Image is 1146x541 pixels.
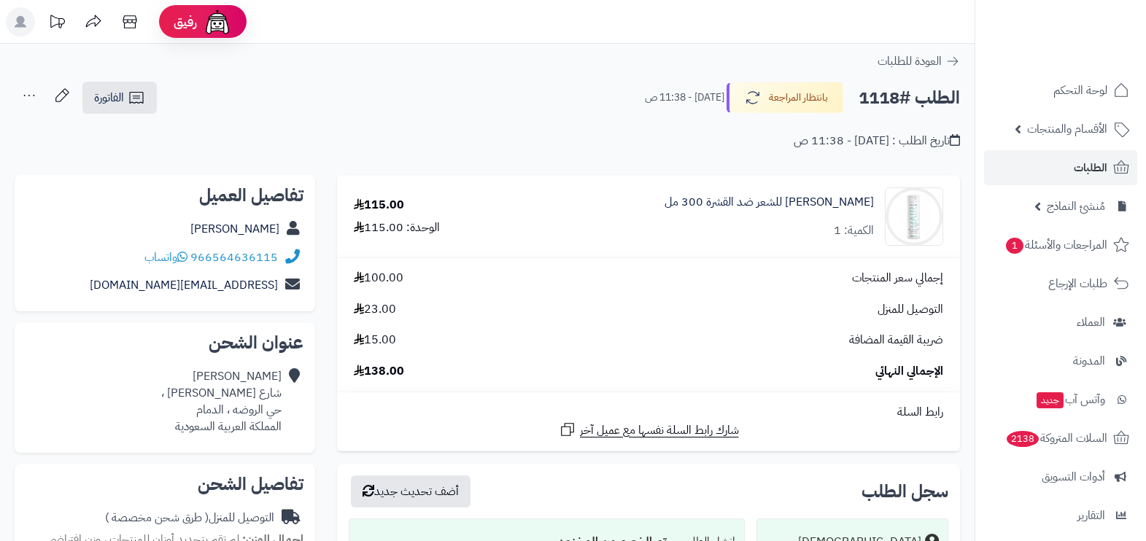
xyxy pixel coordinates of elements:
button: بانتظار المراجعة [727,82,843,113]
img: ai-face.png [203,7,232,36]
small: [DATE] - 11:38 ص [645,90,724,105]
a: لوحة التحكم [984,73,1137,108]
a: العملاء [984,305,1137,340]
a: 966564636115 [190,249,278,266]
a: المراجعات والأسئلة1 [984,227,1137,262]
a: تحديثات المنصة [39,7,75,40]
div: رابط السلة [343,404,954,421]
h2: تفاصيل العميل [26,187,303,204]
span: طلبات الإرجاع [1048,273,1107,294]
span: العودة للطلبات [878,52,942,70]
a: [PERSON_NAME] للشعر ضد القشرة 300 مل [665,194,874,211]
span: الفاتورة [94,89,124,106]
div: الكمية: 1 [834,222,874,239]
img: 1738096464-helenvita%20shampoo%2011-90x90.jpg [886,187,942,246]
h2: الطلب #1118 [859,83,960,113]
a: أدوات التسويق [984,459,1137,494]
h2: تفاصيل الشحن [26,475,303,493]
a: العودة للطلبات [878,52,960,70]
span: العملاء [1077,312,1105,332]
a: طلبات الإرجاع [984,266,1137,301]
span: جديد [1037,392,1064,408]
span: لوحة التحكم [1053,80,1107,101]
div: 115.00 [354,197,404,214]
span: شارك رابط السلة نفسها مع عميل آخر [580,422,739,439]
span: أدوات التسويق [1042,467,1105,487]
span: إجمالي سعر المنتجات [852,270,943,287]
span: الأقسام والمنتجات [1027,119,1107,139]
img: logo-2.png [1047,39,1132,69]
span: ضريبة القيمة المضافة [849,332,943,349]
a: السلات المتروكة2138 [984,421,1137,456]
a: شارك رابط السلة نفسها مع عميل آخر [559,421,739,439]
div: [PERSON_NAME] شارع [PERSON_NAME] ، حي الروضه ، الدمام المملكة العربية السعودية [161,368,282,435]
span: التقارير [1077,505,1105,526]
span: التوصيل للمنزل [878,301,943,318]
a: [PERSON_NAME] [190,220,279,238]
span: ( طرق شحن مخصصة ) [105,509,209,526]
div: التوصيل للمنزل [105,510,274,526]
a: الفاتورة [82,82,157,114]
h2: عنوان الشحن [26,334,303,351]
span: 15.00 [354,332,396,349]
span: السلات المتروكة [1005,428,1107,448]
span: رفيق [174,13,197,31]
button: أضف تحديث جديد [351,475,471,507]
a: واتساب [144,249,187,266]
a: المدونة [984,343,1137,378]
a: [EMAIL_ADDRESS][DOMAIN_NAME] [90,276,278,294]
a: وآتس آبجديد [984,382,1137,417]
span: 100.00 [354,270,403,287]
span: 138.00 [354,363,404,380]
div: تاريخ الطلب : [DATE] - 11:38 ص [794,133,960,149]
a: الطلبات [984,150,1137,185]
span: المراجعات والأسئلة [1004,235,1107,255]
span: 23.00 [354,301,396,318]
span: المدونة [1073,351,1105,371]
span: الإجمالي النهائي [875,363,943,380]
span: 1 [1006,238,1023,254]
h3: سجل الطلب [862,483,948,500]
a: التقارير [984,498,1137,533]
span: 2138 [1007,431,1039,447]
span: الطلبات [1074,157,1107,178]
div: الوحدة: 115.00 [354,219,440,236]
span: مُنشئ النماذج [1047,196,1105,217]
span: وآتس آب [1035,389,1105,410]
